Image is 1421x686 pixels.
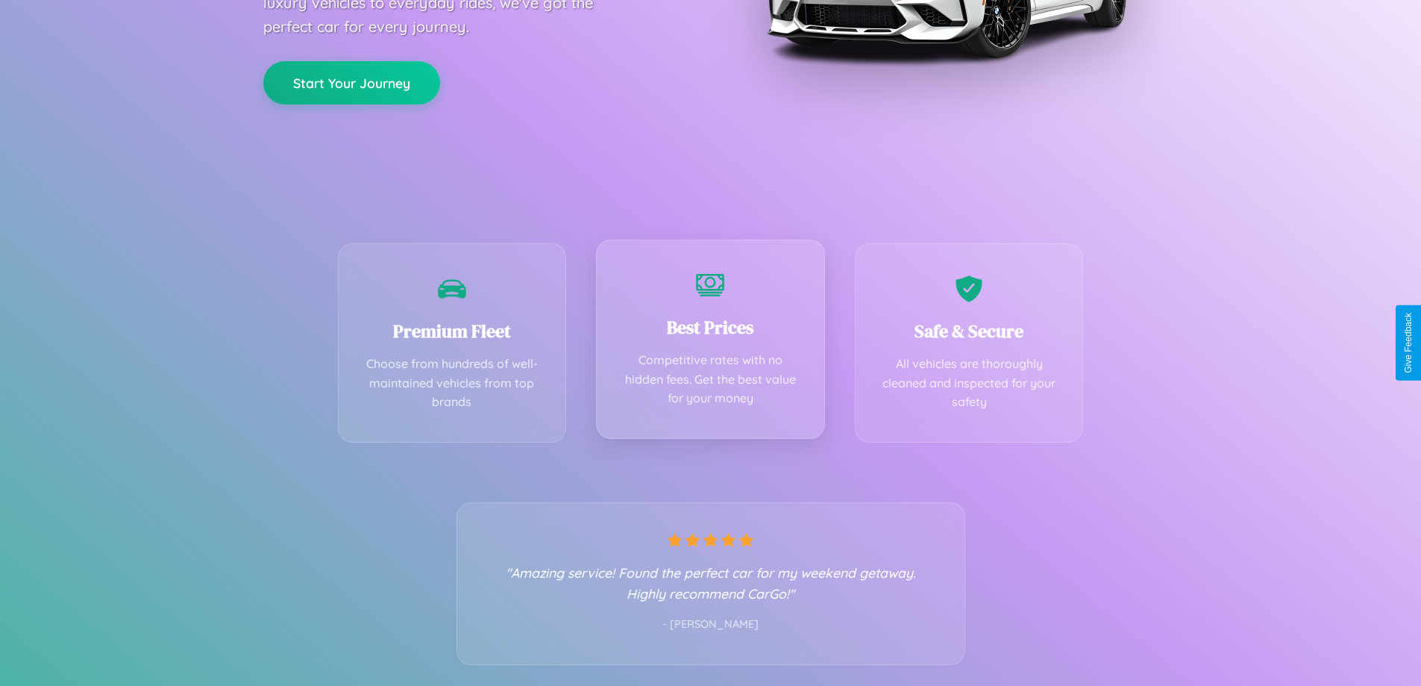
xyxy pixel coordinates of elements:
p: All vehicles are thoroughly cleaned and inspected for your safety [878,355,1061,412]
p: Competitive rates with no hidden fees. Get the best value for your money [619,351,802,408]
p: "Amazing service! Found the perfect car for my weekend getaway. Highly recommend CarGo!" [487,562,935,604]
h3: Safe & Secure [878,319,1061,343]
button: Start Your Journey [263,61,440,105]
div: Give Feedback [1403,313,1414,373]
p: - [PERSON_NAME] [487,615,935,634]
h3: Premium Fleet [361,319,544,343]
h3: Best Prices [619,315,802,340]
p: Choose from hundreds of well-maintained vehicles from top brands [361,355,544,412]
